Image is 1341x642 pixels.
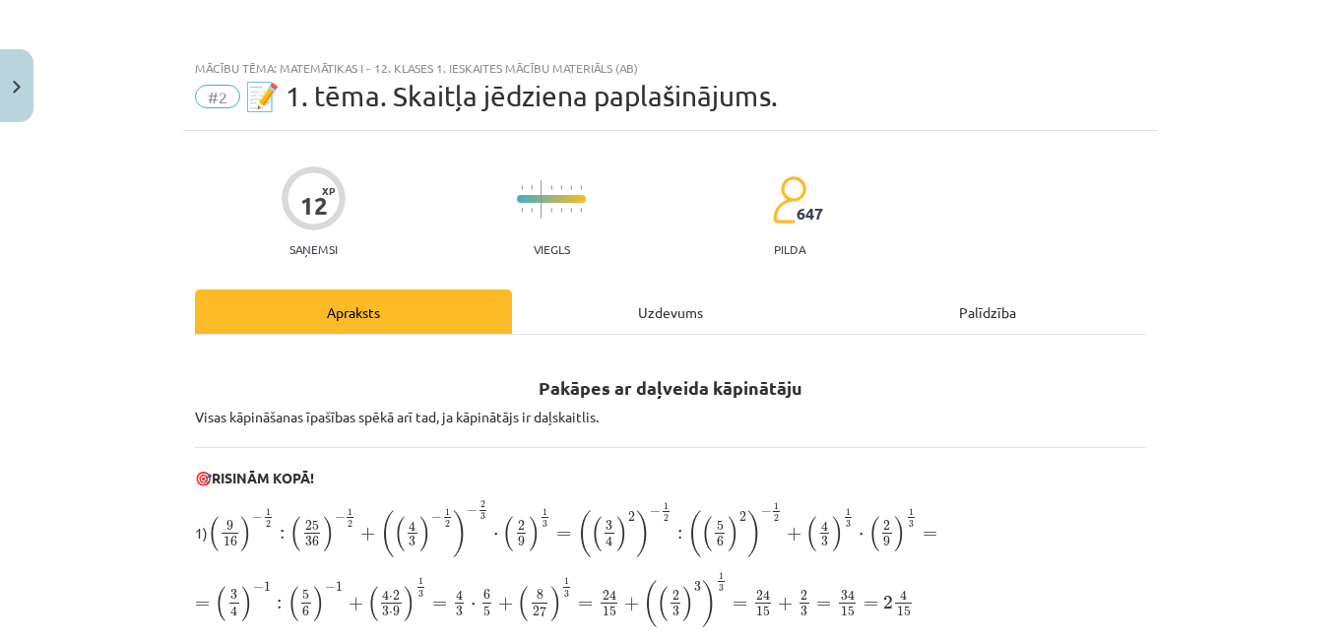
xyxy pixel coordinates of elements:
span: 3 [230,590,237,600]
span: 3 [672,607,679,616]
p: Viegls [534,242,570,256]
span: = [432,601,447,609]
span: ⋅ [389,596,393,600]
span: ) [682,586,694,621]
span: 15 [897,607,911,616]
span: 1 [264,582,271,592]
span: 5 [483,607,490,616]
p: pilda [774,242,805,256]
span: 4 [900,591,907,602]
span: ) [529,516,541,551]
img: icon-short-line-57e1e144782c952c97e751825c79c345078a6d821885a25fce030b3d8c18986b.svg [560,208,562,213]
img: icon-short-line-57e1e144782c952c97e751825c79c345078a6d821885a25fce030b3d8c18986b.svg [570,208,572,213]
span: ( [394,516,406,551]
span: 2 [800,591,807,601]
span: ) [832,516,844,551]
span: 1 [664,502,669,509]
span: 1 [418,578,423,585]
span: 25 [305,521,319,531]
span: 2 [266,520,271,527]
span: 3 [909,521,914,528]
span: ) [702,581,716,628]
span: : [280,530,285,540]
div: Palīdzība [829,289,1146,334]
img: icon-short-line-57e1e144782c952c97e751825c79c345078a6d821885a25fce030b3d8c18986b.svg [521,185,523,190]
span: 2 [480,501,485,508]
span: ( [687,511,701,558]
span: = [195,601,210,609]
span: 16 [223,537,237,546]
b: RISINĀM KOPĀ! [212,469,314,486]
span: ⋅ [859,533,863,539]
span: 9 [393,607,400,616]
span: ) [747,511,761,558]
span: 15 [603,607,616,616]
span: 24 [603,591,616,602]
span: 3 [543,521,547,528]
div: Mācību tēma: Matemātikas i - 12. klases 1. ieskaites mācību materiāls (ab) [195,61,1146,75]
img: icon-short-line-57e1e144782c952c97e751825c79c345078a6d821885a25fce030b3d8c18986b.svg [531,208,533,213]
span: − [431,513,442,523]
img: icon-short-line-57e1e144782c952c97e751825c79c345078a6d821885a25fce030b3d8c18986b.svg [550,185,552,190]
span: ( [643,581,657,628]
img: students-c634bb4e5e11cddfef0936a35e636f08e4e9abd3cc4e673bd6f9a4125e45ecb1.svg [772,175,806,225]
span: : [677,530,682,540]
span: 2 [883,596,893,610]
div: Apraksts [195,289,512,334]
span: ( [215,586,226,621]
span: = [733,601,747,609]
span: ( [502,516,514,551]
img: icon-short-line-57e1e144782c952c97e751825c79c345078a6d821885a25fce030b3d8c18986b.svg [521,208,523,213]
span: 1 [348,508,352,515]
span: ( [701,516,713,551]
span: ) [550,586,562,621]
span: 1 [266,508,271,515]
img: icon-short-line-57e1e144782c952c97e751825c79c345078a6d821885a25fce030b3d8c18986b.svg [550,208,552,213]
span: 4 [382,591,389,602]
span: ) [616,516,628,551]
span: 1 [445,508,450,515]
img: icon-short-line-57e1e144782c952c97e751825c79c345078a6d821885a25fce030b3d8c18986b.svg [580,185,582,190]
img: icon-long-line-d9ea69661e0d244f92f715978eff75569469978d946b2353a9bb055b3ed8787d.svg [541,180,543,219]
span: 3 [800,607,807,616]
span: 27 [533,607,546,617]
span: − [761,507,772,517]
img: icon-short-line-57e1e144782c952c97e751825c79c345078a6d821885a25fce030b3d8c18986b.svg [570,185,572,190]
span: = [923,531,937,539]
span: ) [894,516,906,551]
span: 4 [230,606,237,616]
span: + [498,597,513,610]
span: ( [287,586,299,621]
span: + [624,597,639,610]
span: 5 [302,590,309,600]
span: 1 [774,502,779,509]
span: 3 [846,521,851,528]
span: #2 [195,85,240,108]
span: 3 [564,590,569,597]
span: 36 [305,537,319,546]
img: icon-short-line-57e1e144782c952c97e751825c79c345078a6d821885a25fce030b3d8c18986b.svg [580,208,582,213]
span: ) [240,516,252,551]
span: 2 [348,520,352,527]
span: 2 [393,591,400,601]
span: − [650,507,661,517]
span: : [277,600,282,610]
span: 3 [606,521,612,531]
span: ) [636,511,650,558]
span: 2 [672,591,679,601]
span: 1 [846,508,851,515]
p: 🎯 [195,468,1146,488]
span: − [325,583,336,593]
span: ( [868,516,880,551]
span: ( [517,586,529,621]
span: 34 [841,590,855,601]
span: 15 [756,607,770,616]
span: 1 [543,508,547,515]
span: 📝 1. tēma. Skaitļa jēdziena paplašinājums. [245,80,778,112]
span: ) [419,516,431,551]
p: Saņemsi [282,242,346,256]
span: 2 [445,520,450,527]
span: 3 [480,513,485,520]
span: ( [367,586,379,621]
span: 3 [409,537,415,546]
